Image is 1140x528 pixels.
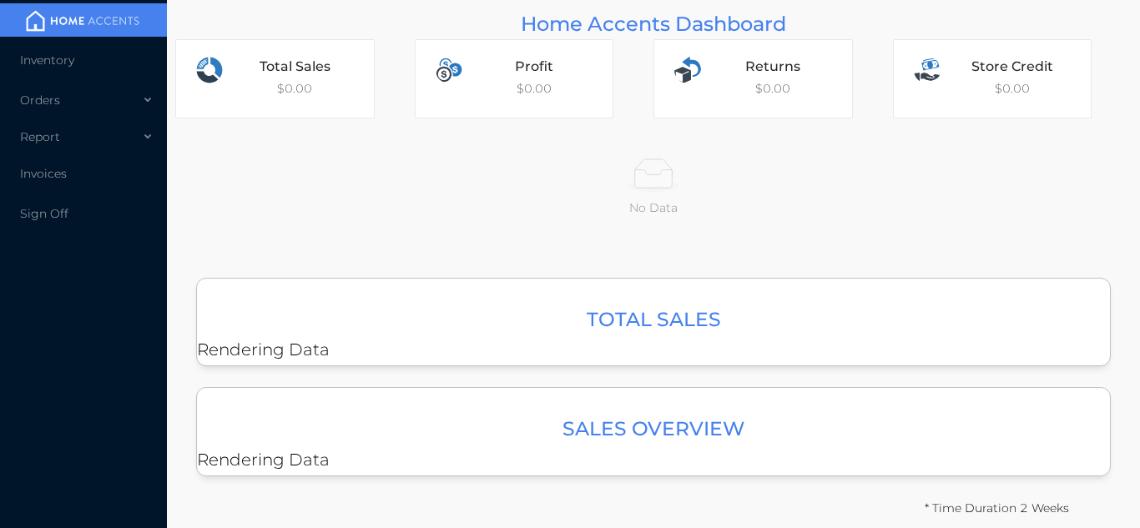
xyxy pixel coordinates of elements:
div: Rendering Data [196,387,1111,475]
div: Profit [476,57,593,77]
div: $ 0.00 [416,40,613,118]
div: Rendering Data [196,278,1111,366]
h3: Total Sales [205,304,1102,334]
div: Home Accents Dashboard [175,8,1132,39]
p: No Data [189,199,1118,217]
div: $ 0.00 [654,40,852,118]
div: Returns [714,57,832,77]
div: $ 0.00 [176,40,374,118]
span: Invoices [20,166,67,181]
div: Store Credit [954,57,1072,77]
div: Total Sales [236,57,354,77]
img: transactions.svg [196,57,223,83]
img: sales.svg [914,57,941,83]
span: Sign Off [20,206,68,221]
div: * Time Duration 2 Weeks [925,493,1069,524]
img: returns.svg [674,57,701,83]
img: No Data [628,158,679,192]
img: mainBanner [20,8,145,33]
img: profits.svg [436,57,462,83]
h3: Sales Overview [205,413,1102,444]
span: Inventory [20,53,74,68]
div: $ 0.00 [894,40,1092,118]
